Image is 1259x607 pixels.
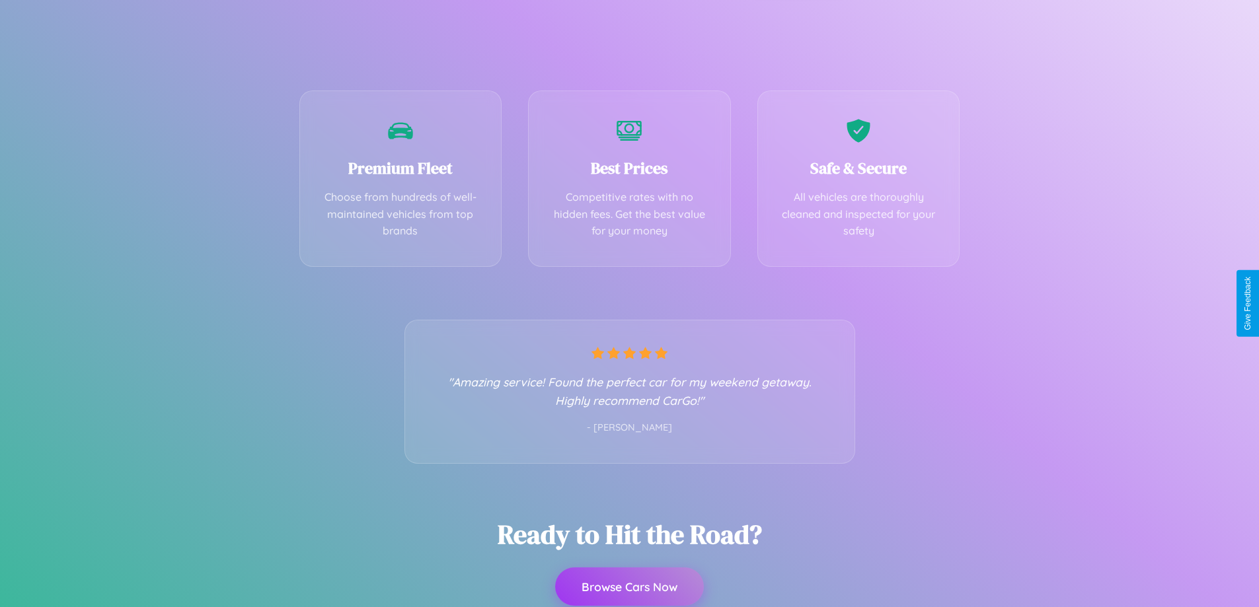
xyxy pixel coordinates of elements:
h3: Premium Fleet [320,157,482,179]
h2: Ready to Hit the Road? [498,517,762,552]
p: - [PERSON_NAME] [432,419,828,437]
p: Competitive rates with no hidden fees. Get the best value for your money [549,189,710,240]
h3: Safe & Secure [778,157,940,179]
button: Browse Cars Now [555,567,704,606]
h3: Best Prices [549,157,710,179]
p: Choose from hundreds of well-maintained vehicles from top brands [320,189,482,240]
p: All vehicles are thoroughly cleaned and inspected for your safety [778,189,940,240]
div: Give Feedback [1243,277,1252,330]
p: "Amazing service! Found the perfect car for my weekend getaway. Highly recommend CarGo!" [432,373,828,410]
